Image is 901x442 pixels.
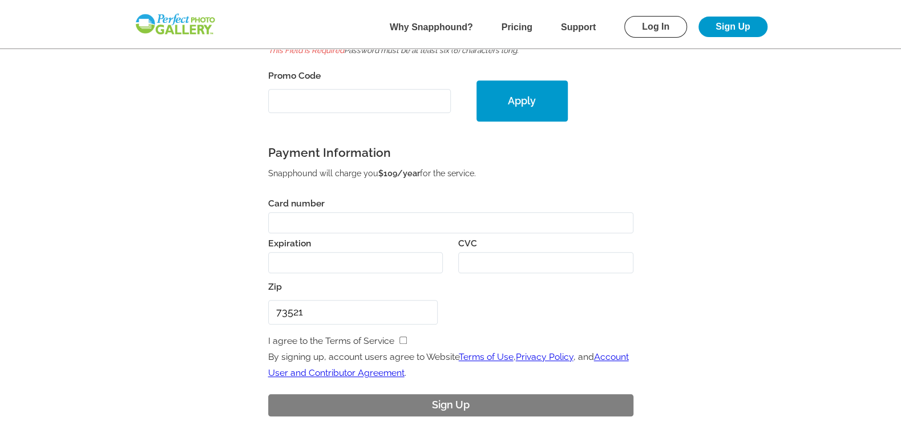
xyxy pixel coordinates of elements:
[467,258,625,267] iframe: Secure CVC input frame
[268,335,394,346] label: I agree to the Terms of Service
[476,80,568,121] button: Apply
[268,68,451,84] label: Promo Code
[268,279,438,295] label: Zip
[458,233,477,249] label: CVC
[268,351,629,378] a: Account User and Contributor Agreement
[624,16,687,38] a: Log In
[268,142,633,164] h3: Payment Information
[516,351,573,362] a: Privacy Policy
[344,46,519,55] i: Password must be at least six (6) characters long.
[698,17,767,37] a: Sign Up
[268,351,629,378] span: By signing up, account users agree to Website , , and .
[276,218,625,228] iframe: Secure card number input frame
[459,351,514,362] a: Terms of Use
[268,233,311,249] label: Expiration
[268,168,476,178] small: Snapphound will charge you for the service.
[502,22,532,32] a: Pricing
[378,168,420,178] b: $109/year
[561,22,596,32] a: Support
[276,258,435,267] iframe: Secure expiration date input frame
[268,394,633,416] button: Sign Up
[390,22,473,32] a: Why Snapphound?
[134,13,216,36] img: Snapphound Logo
[268,46,344,55] span: This field is required
[268,193,325,209] label: Card number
